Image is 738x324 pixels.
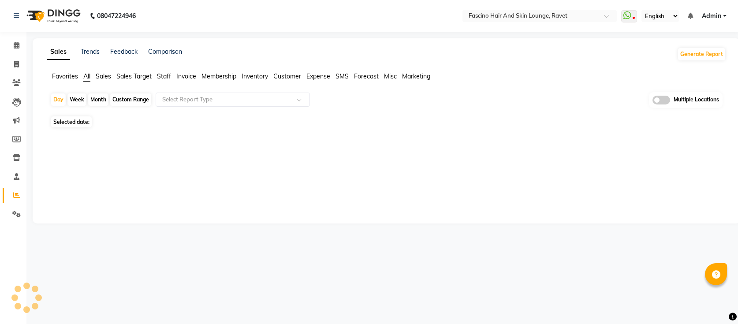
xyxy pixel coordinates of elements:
[354,72,379,80] span: Forecast
[402,72,430,80] span: Marketing
[702,11,721,21] span: Admin
[273,72,301,80] span: Customer
[110,93,151,106] div: Custom Range
[242,72,268,80] span: Inventory
[110,48,138,56] a: Feedback
[674,96,719,104] span: Multiple Locations
[306,72,330,80] span: Expense
[51,93,66,106] div: Day
[157,72,171,80] span: Staff
[116,72,152,80] span: Sales Target
[67,93,86,106] div: Week
[83,72,90,80] span: All
[384,72,397,80] span: Misc
[22,4,83,28] img: logo
[51,116,92,127] span: Selected date:
[88,93,108,106] div: Month
[47,44,70,60] a: Sales
[201,72,236,80] span: Membership
[335,72,349,80] span: SMS
[52,72,78,80] span: Favorites
[81,48,100,56] a: Trends
[97,4,136,28] b: 08047224946
[96,72,111,80] span: Sales
[176,72,196,80] span: Invoice
[678,48,725,60] button: Generate Report
[148,48,182,56] a: Comparison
